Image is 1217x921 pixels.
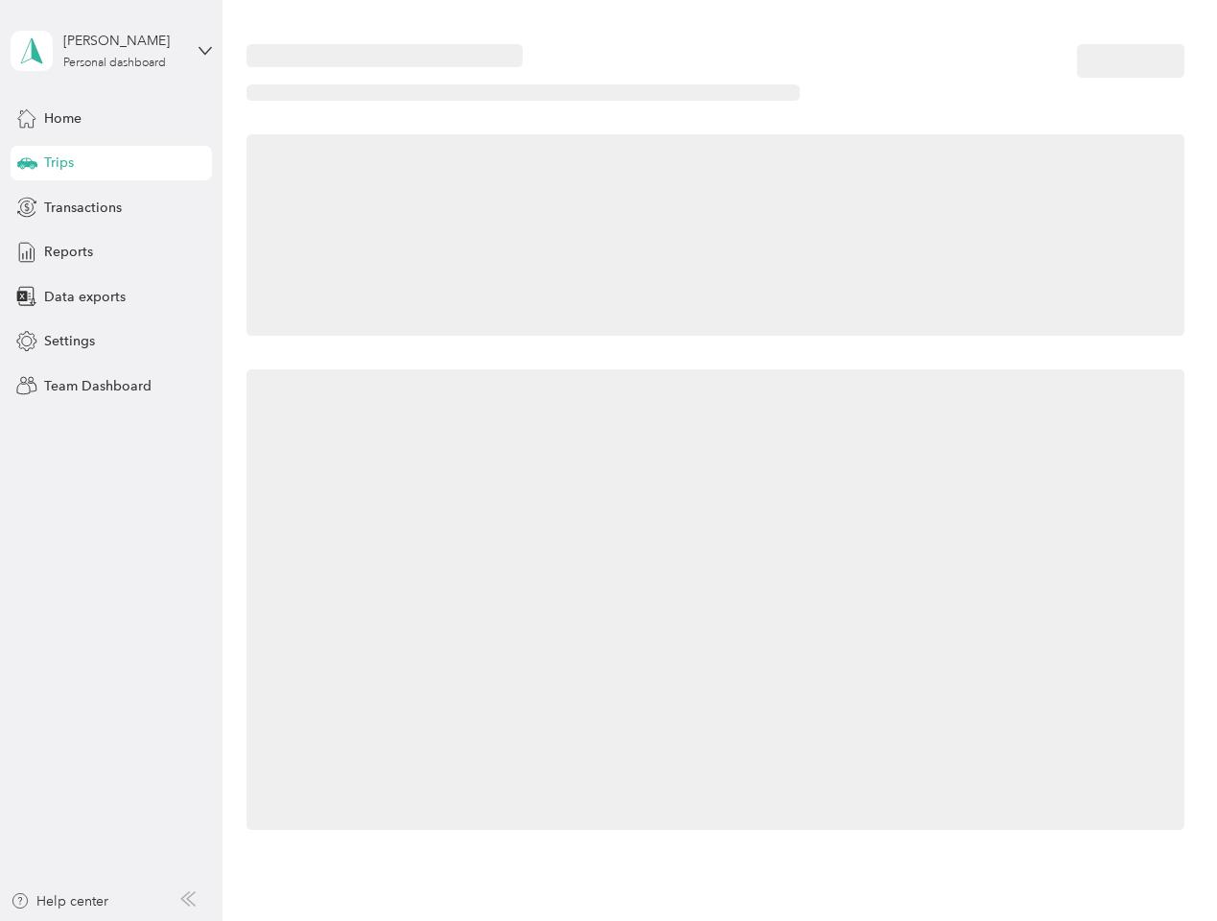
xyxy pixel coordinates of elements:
[11,891,108,911] button: Help center
[44,198,122,218] span: Transactions
[44,108,82,129] span: Home
[44,153,74,173] span: Trips
[44,287,126,307] span: Data exports
[44,376,152,396] span: Team Dashboard
[44,242,93,262] span: Reports
[63,31,183,51] div: [PERSON_NAME]
[63,58,166,69] div: Personal dashboard
[44,331,95,351] span: Settings
[1110,814,1217,921] iframe: Everlance-gr Chat Button Frame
